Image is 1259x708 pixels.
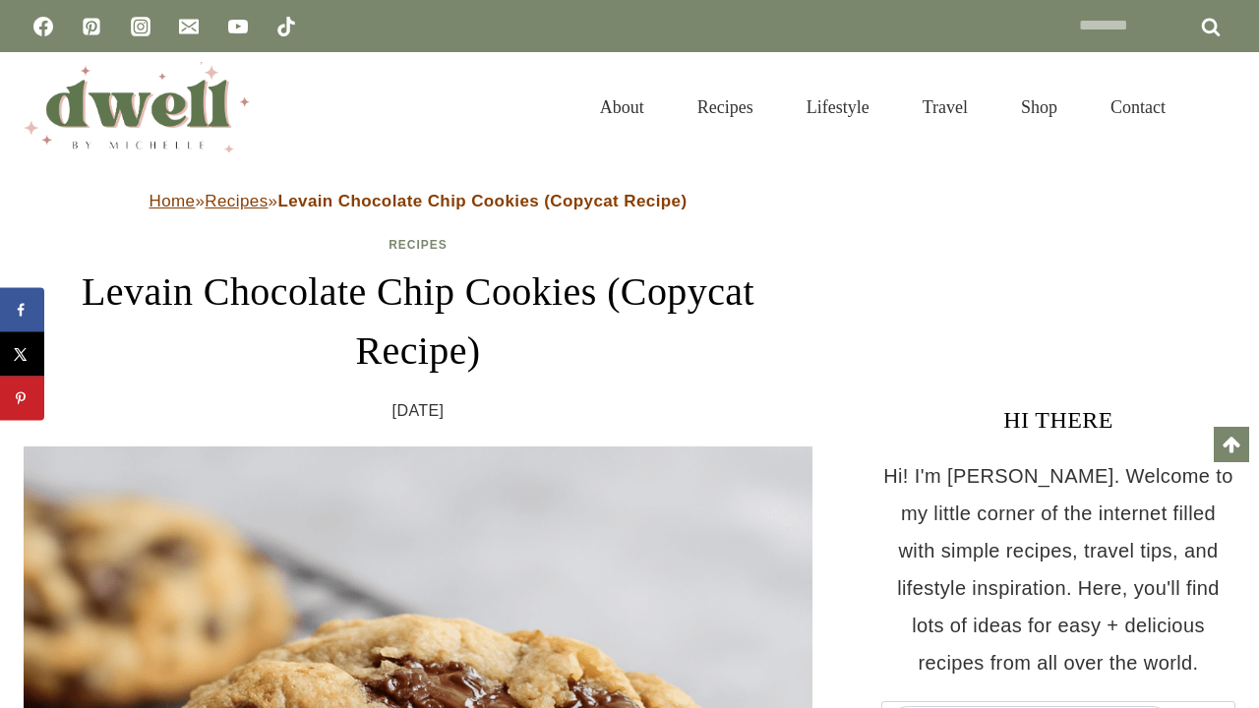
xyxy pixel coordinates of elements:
a: Email [169,7,209,46]
span: » » [150,192,688,210]
a: Recipes [205,192,268,210]
button: View Search Form [1202,90,1235,124]
a: About [573,73,671,142]
a: Recipes [671,73,780,142]
h1: Levain Chocolate Chip Cookies (Copycat Recipe) [24,263,812,381]
a: Travel [896,73,994,142]
a: TikTok [267,7,306,46]
a: Contact [1084,73,1192,142]
a: Lifestyle [780,73,896,142]
a: Pinterest [72,7,111,46]
nav: Primary Navigation [573,73,1192,142]
time: [DATE] [392,396,445,426]
h3: HI THERE [881,402,1235,438]
strong: Levain Chocolate Chip Cookies (Copycat Recipe) [277,192,687,210]
a: Home [150,192,196,210]
a: Scroll to top [1214,427,1249,462]
a: Shop [994,73,1084,142]
a: Recipes [389,238,448,252]
a: YouTube [218,7,258,46]
p: Hi! I'm [PERSON_NAME]. Welcome to my little corner of the internet filled with simple recipes, tr... [881,457,1235,681]
a: Facebook [24,7,63,46]
a: Instagram [121,7,160,46]
img: DWELL by michelle [24,62,250,152]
